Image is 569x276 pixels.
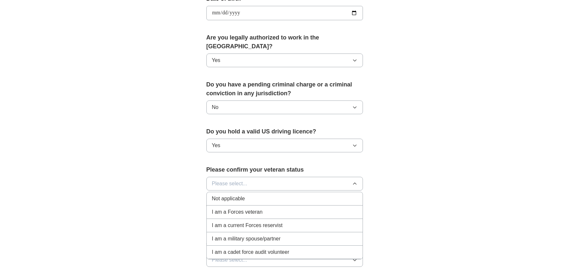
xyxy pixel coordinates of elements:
[212,142,220,149] span: Yes
[206,100,363,114] button: No
[206,80,363,98] label: Do you have a pending criminal charge or a criminal conviction in any jurisdiction?
[212,235,281,243] span: I am a military spouse/partner
[206,127,363,136] label: Do you hold a valid US driving licence?
[206,54,363,67] button: Yes
[206,33,363,51] label: Are you legally authorized to work in the [GEOGRAPHIC_DATA]?
[212,180,247,188] span: Please select...
[212,256,247,264] span: Please select...
[212,195,245,203] span: Not applicable
[206,139,363,152] button: Yes
[206,253,363,267] button: Please select...
[212,56,220,64] span: Yes
[206,165,363,174] label: Please confirm your veteran status
[212,222,283,229] span: I am a current Forces reservist
[212,103,218,111] span: No
[206,177,363,191] button: Please select...
[212,208,263,216] span: I am a Forces veteran
[212,248,289,256] span: I am a cadet force audit volunteer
